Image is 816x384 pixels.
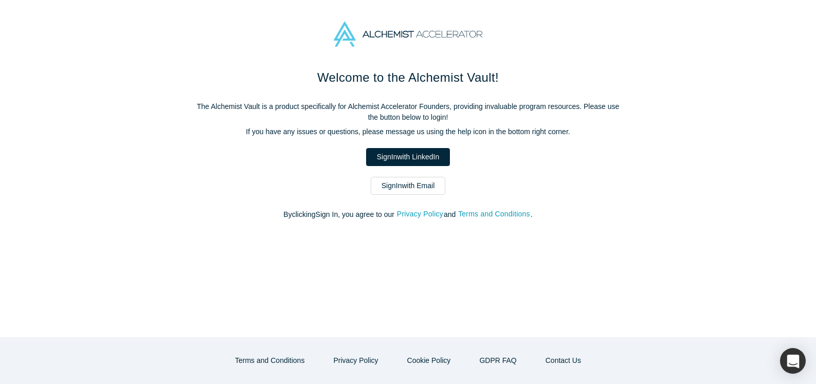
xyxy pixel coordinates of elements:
[468,352,527,370] a: GDPR FAQ
[396,208,444,220] button: Privacy Policy
[535,352,592,370] a: Contact Us
[192,68,624,87] h1: Welcome to the Alchemist Vault!
[322,352,389,370] button: Privacy Policy
[458,208,531,220] button: Terms and Conditions
[192,101,624,123] p: The Alchemist Vault is a product specifically for Alchemist Accelerator Founders, providing inval...
[224,352,315,370] button: Terms and Conditions
[192,209,624,220] p: By clicking Sign In , you agree to our and .
[396,352,462,370] button: Cookie Policy
[371,177,446,195] a: SignInwith Email
[366,148,450,166] a: SignInwith LinkedIn
[334,22,482,47] img: Alchemist Accelerator Logo
[192,126,624,137] p: If you have any issues or questions, please message us using the help icon in the bottom right co...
